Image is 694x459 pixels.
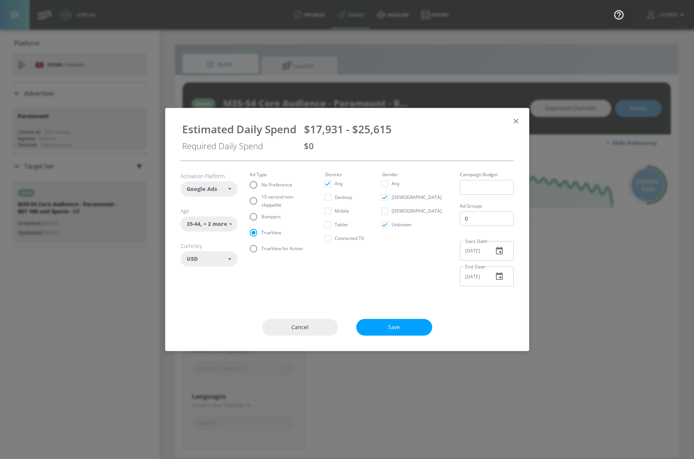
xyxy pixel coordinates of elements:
[181,172,238,180] h6: Activation Platform
[335,180,343,188] span: Any
[181,207,238,215] h6: Age
[325,172,342,177] legend: Devices
[187,185,217,193] span: Google Ads
[304,122,392,136] span: $17,931 - $25,615
[335,193,352,201] span: Desktop
[181,216,238,232] div: 35-44, + 2 more
[392,180,400,188] span: Any
[460,172,514,177] label: Campaign Budget
[356,319,432,336] button: Save
[250,172,267,177] legend: Ad Type
[277,323,323,332] span: Cancel
[261,213,281,221] span: Bumpers
[371,323,417,332] span: Save
[262,319,338,336] button: Cancel
[261,229,281,237] span: TrueView
[181,181,238,197] div: Google Ads
[182,140,296,151] div: Required Daily Spend
[335,207,349,215] span: Mobile
[261,181,292,189] span: No Preference
[392,221,411,229] span: Unknown
[392,207,442,215] span: [DEMOGRAPHIC_DATA]
[187,255,198,263] span: USD
[261,244,303,252] span: TrueView for Action
[608,4,629,25] button: Open Resource Center
[181,251,238,267] div: USD
[304,140,512,151] div: $0
[392,193,442,201] span: [DEMOGRAPHIC_DATA]
[460,204,514,208] label: Ad Groups
[200,220,227,228] span: , + 2 more
[187,220,200,228] span: 35-44
[182,122,296,136] div: Estimated Daily Spend
[261,193,307,209] span: 15-second non-skippable
[382,172,398,177] legend: Gender
[335,234,364,242] span: Connected TV
[181,242,238,249] h6: Currency
[335,221,348,229] span: Tablet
